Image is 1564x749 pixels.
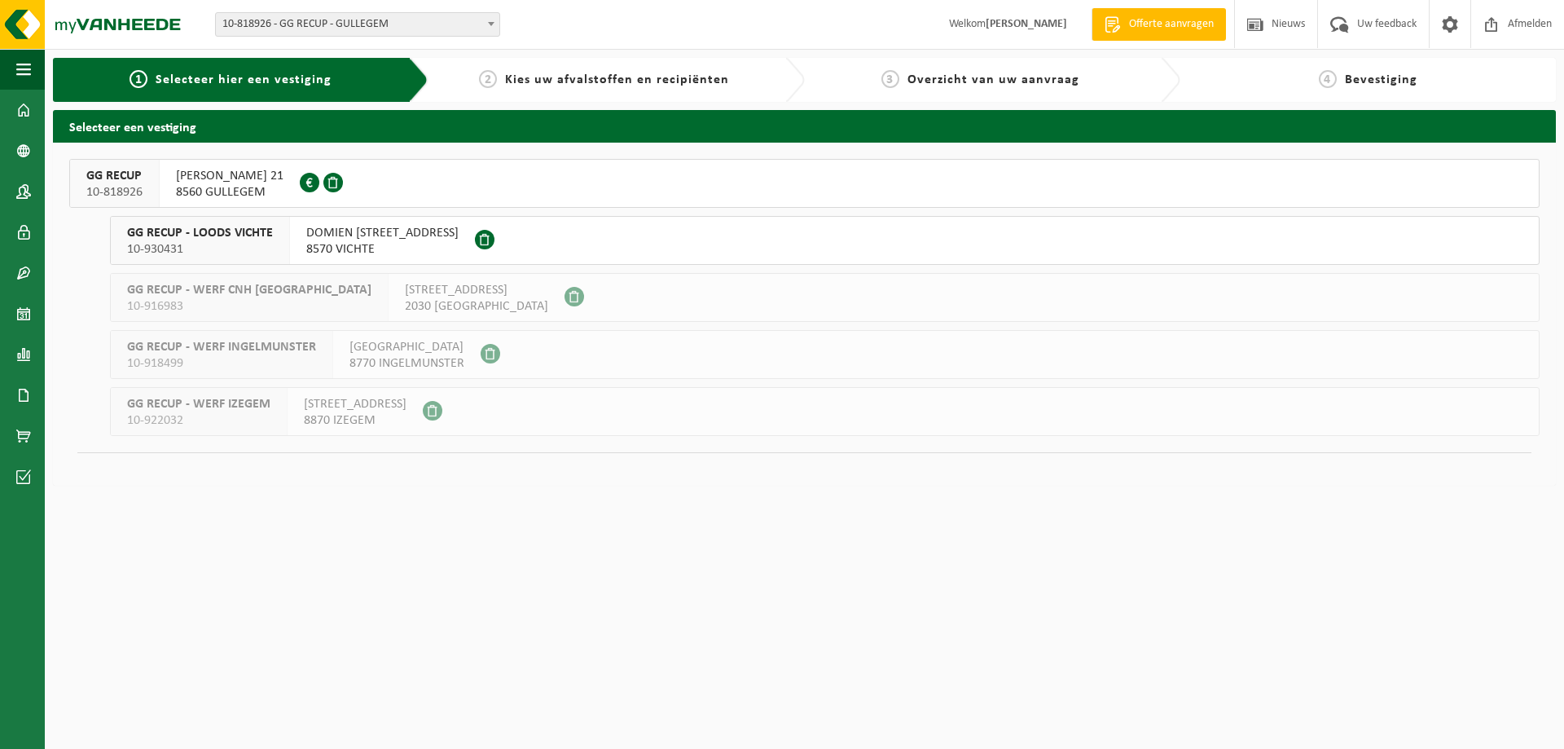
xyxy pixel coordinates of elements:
span: Overzicht van uw aanvraag [907,73,1079,86]
span: 10-930431 [127,241,273,258]
span: GG RECUP - WERF IZEGEM [127,396,270,412]
span: 10-818926 - GG RECUP - GULLEGEM [216,13,499,36]
span: 10-818926 - GG RECUP - GULLEGEM [215,12,500,37]
span: 8570 VICHTE [306,241,459,258]
strong: [PERSON_NAME] [986,18,1067,30]
span: 2030 [GEOGRAPHIC_DATA] [405,298,548,315]
span: 1 [130,70,147,88]
span: 8870 IZEGEM [304,412,406,429]
button: GG RECUP - LOODS VICHTE 10-930431 DOMIEN [STREET_ADDRESS]8570 VICHTE [110,216,1540,265]
span: 8770 INGELMUNSTER [349,355,464,372]
span: Kies uw afvalstoffen en recipiënten [505,73,729,86]
span: GG RECUP - LOODS VICHTE [127,225,273,241]
span: GG RECUP - WERF INGELMUNSTER [127,339,316,355]
span: [GEOGRAPHIC_DATA] [349,339,464,355]
span: 8560 GULLEGEM [176,184,283,200]
span: 10-818926 [86,184,143,200]
span: DOMIEN [STREET_ADDRESS] [306,225,459,241]
span: 10-922032 [127,412,270,429]
span: 10-918499 [127,355,316,372]
span: 10-916983 [127,298,371,315]
a: Offerte aanvragen [1092,8,1226,41]
span: Bevestiging [1345,73,1417,86]
span: 2 [479,70,497,88]
span: 3 [881,70,899,88]
span: [STREET_ADDRESS] [304,396,406,412]
button: GG RECUP 10-818926 [PERSON_NAME] 218560 GULLEGEM [69,159,1540,208]
span: [PERSON_NAME] 21 [176,168,283,184]
span: GG RECUP - WERF CNH [GEOGRAPHIC_DATA] [127,282,371,298]
h2: Selecteer een vestiging [53,110,1556,142]
span: 4 [1319,70,1337,88]
span: Offerte aanvragen [1125,16,1218,33]
span: [STREET_ADDRESS] [405,282,548,298]
span: Selecteer hier een vestiging [156,73,332,86]
span: GG RECUP [86,168,143,184]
